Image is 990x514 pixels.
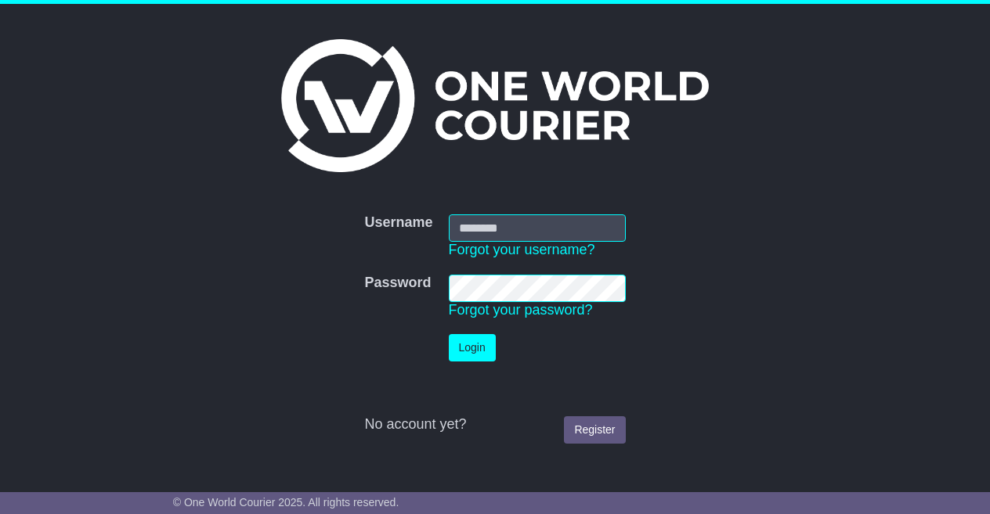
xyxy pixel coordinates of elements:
[449,334,496,361] button: Login
[564,416,625,444] a: Register
[281,39,709,172] img: One World
[449,302,593,318] a: Forgot your password?
[364,416,625,433] div: No account yet?
[449,242,595,257] a: Forgot your username?
[173,496,399,509] span: © One World Courier 2025. All rights reserved.
[364,275,431,292] label: Password
[364,214,432,232] label: Username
